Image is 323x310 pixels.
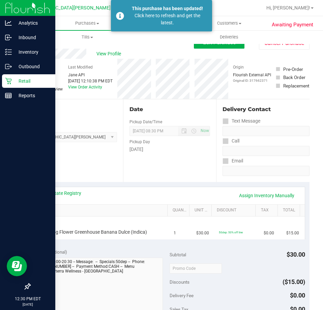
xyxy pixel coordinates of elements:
iframe: Resource center [7,256,27,276]
span: Tills [17,34,158,40]
a: Quantity [173,208,187,213]
label: Origin [233,64,244,70]
inline-svg: Reports [5,92,12,99]
span: Delivery Fee [170,293,194,298]
inline-svg: Outbound [5,63,12,70]
p: Reports [12,92,52,100]
span: $30.00 [196,230,209,236]
div: [DATE] [129,146,210,153]
div: Location [30,105,117,113]
label: Pickup Day [129,139,150,145]
input: Promo Code [170,263,222,274]
span: [GEOGRAPHIC_DATA][PERSON_NAME] [27,5,111,11]
span: $0.00 [264,230,274,236]
p: Outbound [12,62,52,71]
a: SKU [40,208,165,213]
span: Hi, [PERSON_NAME]! [266,5,310,10]
span: Purchases [16,20,158,26]
inline-svg: Analytics [5,20,12,26]
p: 12:30 PM EDT [3,296,52,302]
div: Flourish External API [233,72,271,83]
inline-svg: Retail [5,78,12,84]
p: Analytics [12,19,52,27]
span: Customers [158,20,300,26]
a: Assign Inventory Manually [235,190,299,201]
span: ($15.00) [283,278,305,285]
a: Purchases [16,16,158,30]
label: Last Modified [68,64,93,70]
a: Tax [261,208,275,213]
p: Inventory [12,48,52,56]
div: Back Order [283,74,305,81]
a: Discount [217,208,253,213]
a: Unit Price [195,208,209,213]
div: Pre-Order [283,66,303,73]
a: Tills [16,30,158,44]
span: Discounts [170,276,189,288]
span: Deliveries [211,34,247,40]
div: Delivery Contact [223,105,310,113]
label: Call [223,136,239,146]
span: $15.00 [286,230,299,236]
span: Awaiting Payment [272,21,313,29]
p: Original ID: 317662371 [233,78,271,83]
span: 1 [174,230,176,236]
a: Deliveries [158,30,300,44]
div: [DATE] 12:10:38 PM EDT [68,78,113,84]
label: Email [223,156,243,166]
span: $0.00 [290,292,305,299]
input: Format: (999) 999-9999 [223,146,310,156]
div: Jane API [68,72,113,78]
a: View Order Activity [68,85,102,89]
span: FD 3.5g Flower Greenhouse Banana Dulce (Indica) [42,229,147,235]
inline-svg: Inventory [5,49,12,55]
span: Subtotal [170,252,186,257]
a: View State Registry [41,190,81,197]
p: [DATE] [3,302,52,307]
a: Customers [158,16,300,30]
div: This purchase has been updated! [128,5,207,12]
span: View Profile [96,50,123,57]
div: Replacement [283,82,309,89]
p: Retail [12,77,52,85]
label: Text Message [223,116,260,126]
input: Format: (999) 999-9999 [223,126,310,136]
div: Click here to refresh and get the latest. [128,12,207,26]
div: Date [129,105,210,113]
span: 50dep: 50% off line [219,231,243,234]
label: Pickup Date/Time [129,119,162,125]
a: Total [283,208,297,213]
p: Inbound [12,33,52,42]
inline-svg: Inbound [5,34,12,41]
span: $30.00 [287,251,305,258]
